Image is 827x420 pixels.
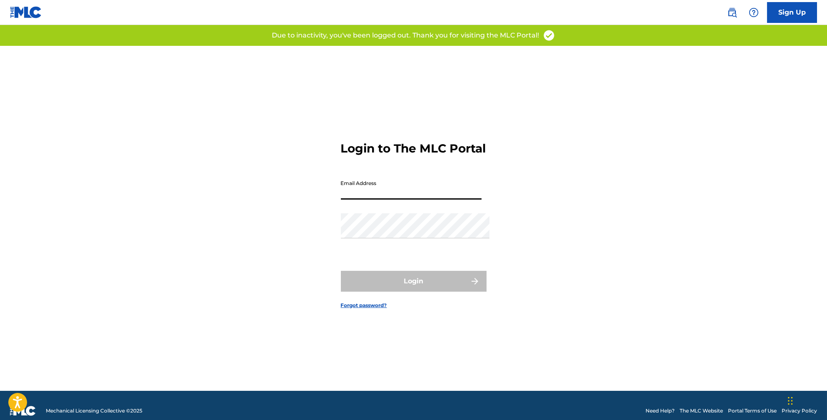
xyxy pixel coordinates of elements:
[788,388,793,413] div: Drag
[724,4,740,21] a: Public Search
[785,380,827,420] iframe: Chat Widget
[767,2,817,23] a: Sign Up
[272,30,539,40] p: Due to inactivity, you've been logged out. Thank you for visiting the MLC Portal!
[728,407,777,415] a: Portal Terms of Use
[745,4,762,21] div: Help
[341,141,486,156] h3: Login to The MLC Portal
[10,6,42,18] img: MLC Logo
[782,407,817,415] a: Privacy Policy
[749,7,759,17] img: help
[10,406,36,416] img: logo
[46,407,142,415] span: Mechanical Licensing Collective © 2025
[543,29,555,42] img: access
[727,7,737,17] img: search
[680,407,723,415] a: The MLC Website
[646,407,675,415] a: Need Help?
[341,302,387,309] a: Forgot password?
